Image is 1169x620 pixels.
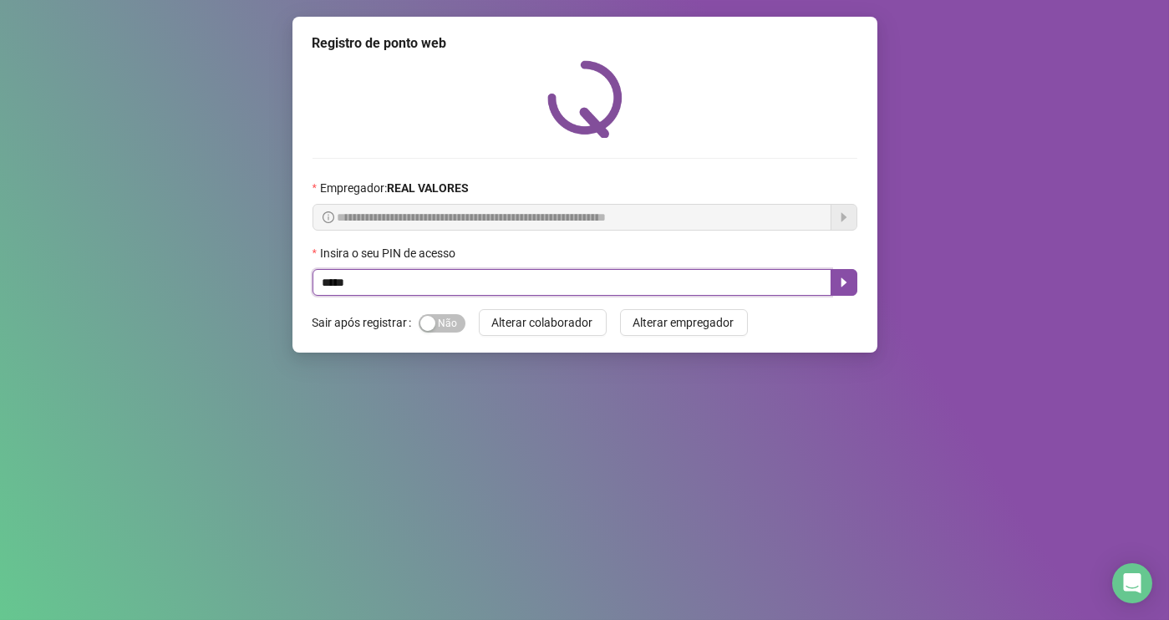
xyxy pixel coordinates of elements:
[547,60,623,138] img: QRPoint
[633,313,734,332] span: Alterar empregador
[313,309,419,336] label: Sair após registrar
[323,211,334,223] span: info-circle
[320,179,469,197] span: Empregador :
[387,181,469,195] strong: REAL VALORES
[479,309,607,336] button: Alterar colaborador
[1112,563,1152,603] div: Open Intercom Messenger
[492,313,593,332] span: Alterar colaborador
[620,309,748,336] button: Alterar empregador
[313,33,857,53] div: Registro de ponto web
[837,276,851,289] span: caret-right
[313,244,466,262] label: Insira o seu PIN de acesso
